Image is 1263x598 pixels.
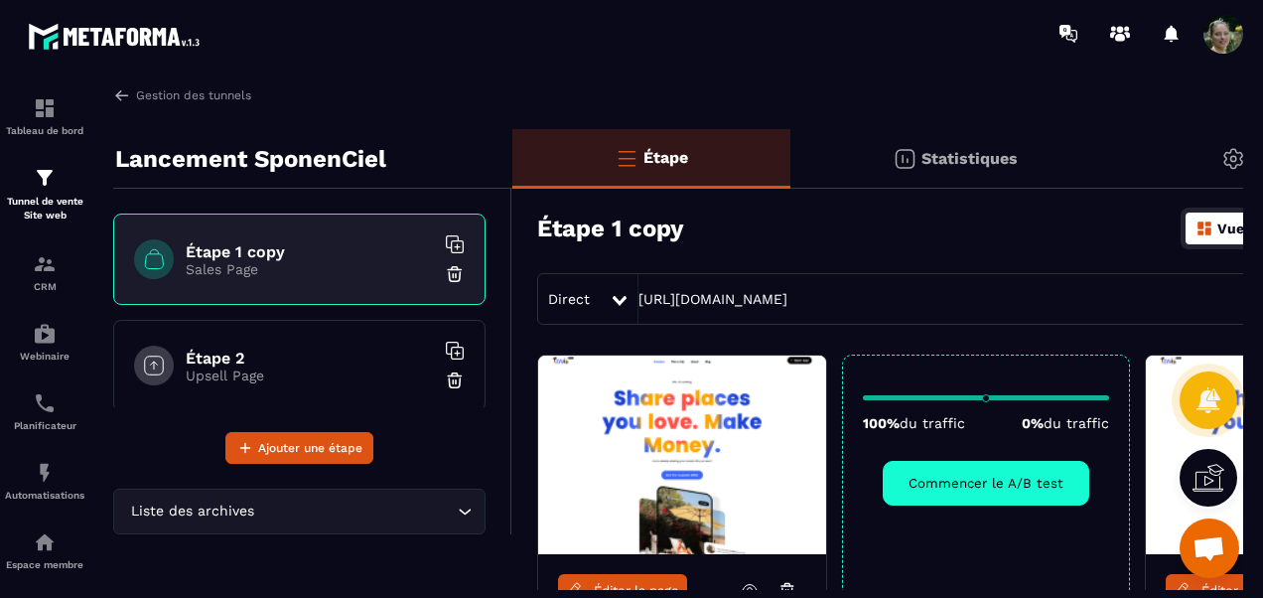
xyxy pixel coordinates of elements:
[548,291,590,307] span: Direct
[445,371,465,390] img: trash
[1044,415,1109,431] span: du traffic
[113,86,131,104] img: arrow
[5,151,84,237] a: formationformationTunnel de vente Site web
[186,261,434,277] p: Sales Page
[33,166,57,190] img: formation
[1221,147,1245,171] img: setting-gr.5f69749f.svg
[5,351,84,362] p: Webinaire
[1180,519,1239,578] div: Ouvrir le chat
[594,583,679,598] span: Éditer la page
[5,446,84,516] a: automationsautomationsAutomatisations
[5,490,84,501] p: Automatisations
[5,559,84,570] p: Espace membre
[258,501,453,523] input: Search for option
[615,146,638,170] img: bars-o.4a397970.svg
[538,356,826,554] img: image
[33,461,57,485] img: automations
[1022,415,1109,431] p: 0%
[113,489,486,534] div: Search for option
[186,368,434,383] p: Upsell Page
[5,307,84,376] a: automationsautomationsWebinaire
[115,139,386,179] p: Lancement SponenCiel
[28,18,207,55] img: logo
[5,237,84,307] a: formationformationCRM
[225,432,373,464] button: Ajouter une étape
[5,376,84,446] a: schedulerschedulerPlanificateur
[445,264,465,284] img: trash
[5,125,84,136] p: Tableau de bord
[883,461,1089,506] button: Commencer le A/B test
[126,501,258,523] span: Liste des archives
[186,242,434,261] h6: Étape 1 copy
[893,147,916,171] img: stats.20deebd0.svg
[33,322,57,346] img: automations
[5,281,84,292] p: CRM
[258,438,362,458] span: Ajouter une étape
[900,415,965,431] span: du traffic
[33,96,57,120] img: formation
[33,530,57,554] img: automations
[113,86,251,104] a: Gestion des tunnels
[5,420,84,431] p: Planificateur
[186,349,434,368] h6: Étape 2
[921,149,1018,168] p: Statistiques
[5,81,84,151] a: formationformationTableau de bord
[33,252,57,276] img: formation
[5,195,84,223] p: Tunnel de vente Site web
[643,148,688,167] p: Étape
[638,291,787,307] a: [URL][DOMAIN_NAME]
[537,215,684,242] h3: Étape 1 copy
[33,391,57,415] img: scheduler
[1195,220,1213,237] img: dashboard-orange.40269519.svg
[5,516,84,585] a: automationsautomationsEspace membre
[863,415,965,431] p: 100%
